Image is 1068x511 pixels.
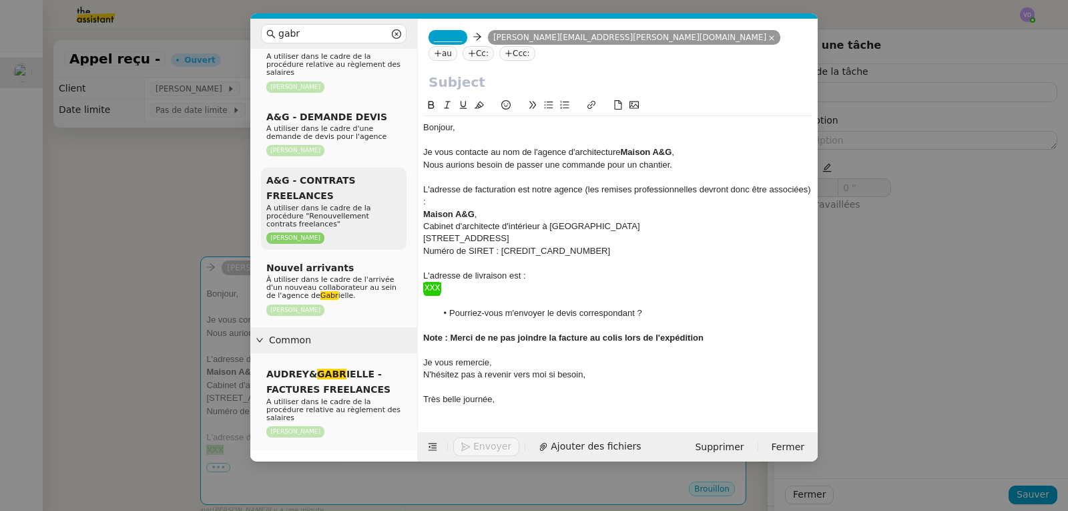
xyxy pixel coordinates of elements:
strong: Note : Merci de ne pas joindre la facture au colis lors de l'expédition [423,333,704,343]
div: Nous aurions besoin de passer une commande pour un chantier. [423,159,812,171]
div: Très belle journée, [423,393,812,405]
nz-tag: [PERSON_NAME] [266,426,324,438]
span: Supprimer [695,440,744,455]
span: Common [269,333,412,348]
span: Ajouter des fichiers [551,439,641,454]
span: AUDREY& IELLE - FACTURES FREELANCES [266,369,390,395]
strong: Maison A&G [423,209,475,219]
input: Subject [429,72,807,92]
span: A utiliser dans le cadre d'une demande de devis pour l'agence [266,124,386,141]
div: N'hésitez pas à revenir vers moi si besoin, [423,369,812,381]
span: A utiliser dans le cadre de la procédure relative au règlement des salaires [266,52,400,77]
span: AUDREY& IELLE - FACTURES FREELANCES [266,24,390,50]
div: Je vous contacte au nom de l'agence d'architecture , [423,146,812,158]
span: A&G - DEMANDE DEVIS [266,112,387,122]
input: Templates [278,26,389,41]
nz-tag: [PERSON_NAME] [266,232,324,244]
nz-tag: [PERSON_NAME][EMAIL_ADDRESS][PERSON_NAME][DOMAIN_NAME] [488,30,780,45]
nz-tag: Cc: [463,46,494,61]
button: Envoyer [453,438,519,456]
span: A utiliser dans le cadre de la procédure relative au règlement des salaires [266,397,400,422]
span: _______ [434,33,462,42]
div: , [423,208,812,220]
button: Ajouter des fichiers [531,438,649,456]
nz-tag: [PERSON_NAME] [266,81,324,93]
div: Je vous remercie, [423,357,812,369]
div: Bonjour, [423,122,812,134]
div: Numéro de SIRET : [CREDIT_CARD_NUMBER] [423,245,812,257]
span: A utiliser dans le cadre de la procédure "Renouvellement contrats freelances" [266,204,371,228]
div: [STREET_ADDRESS] [423,232,812,244]
div: L'adresse de livraison est : [423,270,812,282]
nz-tag: au [429,46,457,61]
button: Fermer [764,438,812,456]
nz-tag: [PERSON_NAME] [266,145,324,156]
li: Pourriez-vous m'envoyer le devis correspondant ? [437,307,813,319]
span: Nouvel arrivants [266,263,354,273]
span: Fermer [772,440,804,455]
em: GABR [317,369,346,379]
nz-tag: [PERSON_NAME] [266,305,324,316]
div: L'adresse de facturation est notre agence (les remises professionnelles devront donc être associé... [423,184,812,208]
button: Supprimer [687,438,752,456]
span: À utiliser dans le cadre de l'arrivée d'un nouveau collaborateur au sein de l'agence de ielle. [266,275,396,300]
div: Common [250,327,417,353]
span: A&G - CONTRATS FREELANCES [266,175,356,201]
span: XXX [425,283,440,293]
nz-tag: Ccc: [499,46,535,61]
em: Gabr [320,291,338,300]
strong: Maison A&G [620,147,672,157]
div: Cabinet d'architecte d'intérieur à [GEOGRAPHIC_DATA] [423,220,812,232]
